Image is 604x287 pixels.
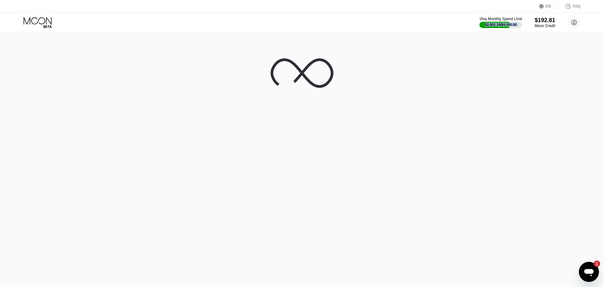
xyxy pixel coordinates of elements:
[573,4,580,9] div: FAQ
[546,4,551,9] div: EN
[579,262,599,282] iframe: Button to launch messaging window, 1 unread message
[535,17,555,24] div: $192.81
[588,261,600,267] iframe: Number of unread messages
[558,3,580,9] div: FAQ
[535,24,555,28] div: Moon Credit
[479,17,522,28] div: Visa Monthly Spend Limit$2,802.34/$4,000.00
[535,17,555,28] div: $192.81Moon Credit
[479,17,522,21] div: Visa Monthly Spend Limit
[539,3,558,9] div: EN
[485,23,517,26] div: $2,802.34 / $4,000.00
